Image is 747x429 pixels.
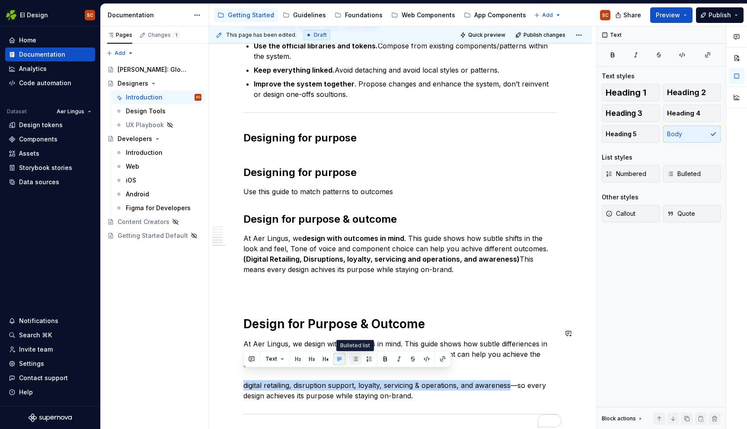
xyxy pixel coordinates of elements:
div: Analytics [19,64,47,73]
p: . Propose changes and enhance the system, don’t reinvent or design one-offs soultions. [254,79,557,99]
div: Home [19,36,36,45]
a: [PERSON_NAME]: Global Experience Language [104,63,205,77]
span: Bulleted [667,170,701,178]
div: Page tree [104,63,205,243]
div: App Components [474,11,526,19]
div: Storybook stories [19,163,72,172]
span: Text [265,355,277,362]
a: Developers [104,132,205,146]
h2: Designing for purpose [243,166,557,179]
p: Avoid detaching and avoid local styles or patterns. [254,65,557,75]
div: Page tree [214,6,530,24]
a: Design Tools [112,104,205,118]
div: Web [126,162,139,171]
a: UX Playbook [112,118,205,132]
button: Heading 2 [663,84,721,101]
button: Text [262,353,288,365]
div: Design tokens [19,121,63,129]
button: Contact support [5,371,95,385]
a: Documentation [5,48,95,61]
div: Developers [118,134,152,143]
div: Foundations [345,11,383,19]
a: Figma for Developers [112,201,205,215]
button: Notifications [5,314,95,328]
span: Publish [709,11,731,19]
a: Foundations [331,8,386,22]
h1: Design for Purpose & Outcome [243,316,557,332]
button: Add [531,9,564,21]
span: Heading 3 [606,109,642,118]
button: Heading 3 [602,105,660,122]
div: Getting Started Default [118,231,188,240]
div: Other styles [602,193,638,202]
button: Aer Lingus [53,106,95,118]
button: Quote [663,205,721,222]
div: SC [87,12,93,19]
div: Design Tools [126,107,166,115]
div: List styles [602,153,632,162]
p: Compose from existing components/patterns within the system. [254,41,557,61]
button: Bulleted [663,165,721,182]
svg: Supernova Logo [29,413,72,422]
a: Home [5,33,95,47]
div: Changes [148,32,179,38]
span: Add [542,12,553,19]
a: Web Components [388,8,459,22]
span: This page has been edited. [226,32,297,38]
span: Numbered [606,170,646,178]
a: Introduction [112,146,205,160]
strong: Improve the system together [254,80,354,88]
div: EI Design [20,11,48,19]
a: Analytics [5,62,95,76]
span: Heading 1 [606,88,646,97]
div: Designers [118,79,148,88]
span: Quick preview [468,32,505,38]
div: Android [126,190,149,198]
div: Search ⌘K [19,331,52,339]
div: Documentation [108,11,189,19]
div: Getting Started [228,11,274,19]
p: Use this guide to match patterns to outcomes [243,186,557,197]
a: Web [112,160,205,173]
a: App Components [460,8,530,22]
a: Designers [104,77,205,90]
div: Web Components [402,11,455,19]
button: Publish changes [513,29,569,41]
button: EI DesignSC [2,6,99,24]
div: [PERSON_NAME]: Global Experience Language [118,65,189,74]
button: Quick preview [457,29,509,41]
div: Bulleted list [336,340,374,351]
h2: Designing for purpose [243,131,557,159]
div: Block actions [602,413,644,425]
span: Callout [606,209,635,218]
div: Components [19,135,57,144]
a: Getting Started [214,8,278,22]
span: Share [623,11,641,19]
div: Assets [19,149,39,158]
div: Dataset [7,108,27,115]
h2: Design for purpose & outcome [243,212,557,226]
button: Numbered [602,165,660,182]
div: Figma for Developers [126,204,191,212]
button: Callout [602,205,660,222]
div: Settings [19,359,44,368]
strong: design with outcomes in mind [302,234,404,243]
div: UX Playbook [126,121,164,129]
button: Publish [696,7,744,23]
a: Getting Started Default [104,229,205,243]
p: At Aer Lingus, we design with outcomes in mind. This guide shows how subtle differiences in “look... [243,339,557,401]
button: Help [5,385,95,399]
a: IntroductionSC [112,90,205,104]
strong: Use the official libraries and tokens. [254,42,378,50]
span: 1 [172,32,179,38]
button: Heading 5 [602,125,660,143]
button: Heading 4 [663,105,721,122]
span: Publish changes [524,32,565,38]
span: Aer Lingus [57,108,84,115]
button: Add [104,47,136,59]
a: iOS [112,173,205,187]
a: Android [112,187,205,201]
span: Add [115,50,125,57]
div: Code automation [19,79,71,87]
